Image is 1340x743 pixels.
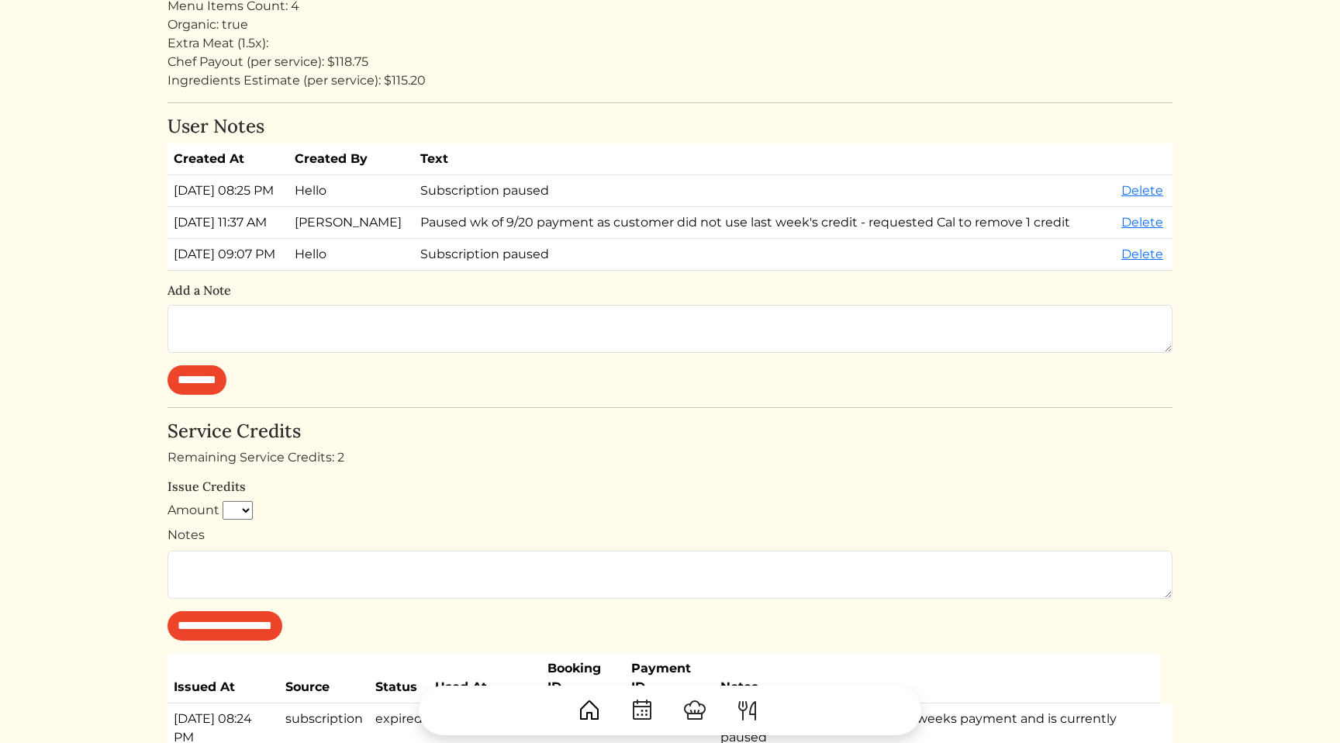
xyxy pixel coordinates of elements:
[288,143,415,175] th: Created By
[288,239,415,271] td: Hello
[1121,183,1163,198] a: Delete
[414,143,1114,175] th: Text
[167,34,1172,53] div: Extra Meat (1.5x):
[167,143,288,175] th: Created At
[167,239,288,271] td: [DATE] 09:07 PM
[167,283,1172,298] h6: Add a Note
[541,653,624,703] th: Booking ID
[167,526,205,544] label: Notes
[167,116,1172,138] h4: User Notes
[167,420,1172,443] h4: Service Credits
[630,698,654,723] img: CalendarDots-5bcf9d9080389f2a281d69619e1c85352834be518fbc73d9501aef674afc0d57.svg
[167,16,1172,34] div: Organic: true
[625,653,714,703] th: Payment ID
[414,239,1114,271] td: Subscription paused
[369,653,429,703] th: Status
[167,175,288,207] td: [DATE] 08:25 PM
[279,653,369,703] th: Source
[1121,215,1163,230] a: Delete
[167,53,1172,71] div: Chef Payout (per service): $118.75
[1121,247,1163,261] a: Delete
[167,71,1172,90] div: Ingredients Estimate (per service): $115.20
[682,698,707,723] img: ChefHat-a374fb509e4f37eb0702ca99f5f64f3b6956810f32a249b33092029f8484b388.svg
[167,207,288,239] td: [DATE] 11:37 AM
[167,653,279,703] th: Issued At
[577,698,602,723] img: House-9bf13187bcbb5817f509fe5e7408150f90897510c4275e13d0d5fca38e0b5951.svg
[429,653,541,703] th: Used At
[167,501,219,520] label: Amount
[414,207,1114,239] td: Paused wk of 9/20 payment as customer did not use last week's credit - requested Cal to remove 1 ...
[288,175,415,207] td: Hello
[167,479,1172,494] h6: Issue Credits
[167,448,1172,467] div: Remaining Service Credits: 2
[288,207,415,239] td: [PERSON_NAME]
[735,698,760,723] img: ForkKnife-55491504ffdb50bab0c1e09e7649658475375261d09fd45db06cec23bce548bf.svg
[414,175,1114,207] td: Subscription paused
[714,653,1160,703] th: Notes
